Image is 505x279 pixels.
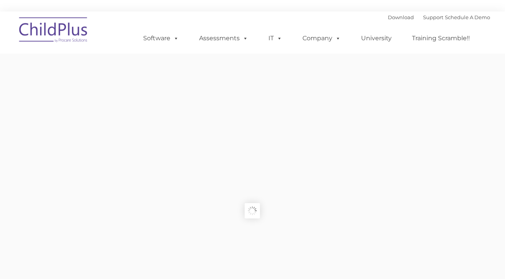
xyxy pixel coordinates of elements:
a: Training Scramble!! [404,31,477,46]
a: IT [261,31,290,46]
a: Company [295,31,348,46]
a: Support [423,14,443,20]
font: | [388,14,490,20]
a: Assessments [191,31,256,46]
img: ChildPlus by Procare Solutions [15,12,92,50]
a: Software [136,31,186,46]
a: University [353,31,399,46]
a: Download [388,14,414,20]
a: Schedule A Demo [445,14,490,20]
